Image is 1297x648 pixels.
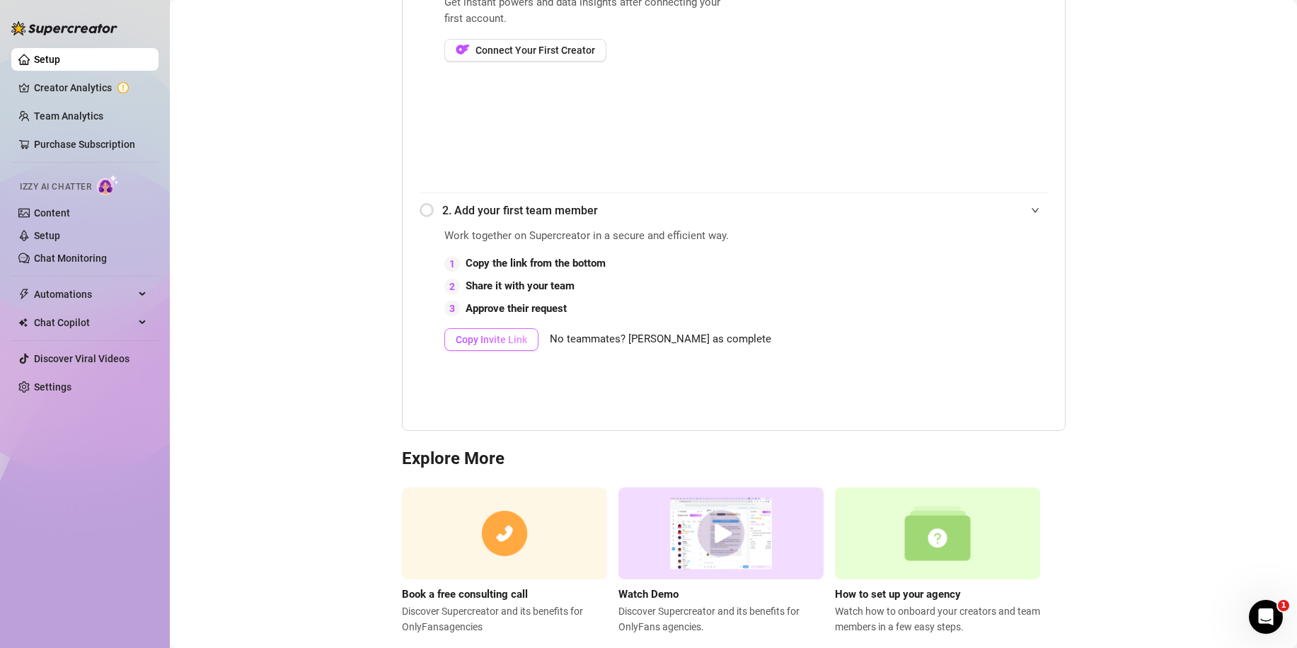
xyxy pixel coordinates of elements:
div: 1 [444,256,460,272]
img: setup agency guide [835,487,1040,580]
a: Watch DemoDiscover Supercreator and its benefits for OnlyFans agencies. [618,487,824,635]
a: Chat Monitoring [34,253,107,264]
a: Content [34,207,70,219]
iframe: Intercom live chat [1249,600,1283,634]
a: Purchase Subscription [34,139,135,150]
h3: Explore More [402,448,1066,470]
a: Team Analytics [34,110,103,122]
span: Work together on Supercreator in a secure and efficient way. [444,228,771,245]
a: OFConnect Your First Creator [444,39,730,62]
img: logo-BBDzfeDw.svg [11,21,117,35]
span: No teammates? [PERSON_NAME] as complete [550,331,771,348]
span: 2. Add your first team member [442,202,1048,219]
button: OFConnect Your First Creator [444,39,606,62]
iframe: Adding Team Members [807,228,1090,409]
a: Discover Viral Videos [34,353,129,364]
img: Chat Copilot [18,318,28,328]
div: 2. Add your first team member [420,193,1048,228]
strong: Share it with your team [466,279,575,292]
a: Book a free consulting callDiscover Supercreator and its benefits for OnlyFansagencies [402,487,607,635]
div: 2 [444,279,460,294]
span: thunderbolt [18,289,30,300]
strong: How to set up your agency [835,588,961,601]
strong: Approve their request [466,302,567,315]
span: Watch how to onboard your creators and team members in a few easy steps. [835,603,1040,635]
span: 1 [1278,600,1289,611]
span: Discover Supercreator and its benefits for OnlyFans agencies. [618,603,824,635]
span: Izzy AI Chatter [20,180,91,194]
a: Setup [34,230,60,241]
span: Copy Invite Link [456,334,527,345]
strong: Copy the link from the bottom [466,257,606,270]
a: How to set up your agencyWatch how to onboard your creators and team members in a few easy steps. [835,487,1040,635]
img: supercreator demo [618,487,824,580]
strong: Book a free consulting call [402,588,528,601]
a: Creator Analytics exclamation-circle [34,76,147,99]
span: expanded [1031,206,1039,214]
button: Copy Invite Link [444,328,538,351]
span: Chat Copilot [34,311,134,334]
div: 3 [444,301,460,316]
a: Settings [34,381,71,393]
span: Connect Your First Creator [475,45,595,56]
img: AI Chatter [97,175,119,195]
span: Automations [34,283,134,306]
img: consulting call [402,487,607,580]
span: Discover Supercreator and its benefits for OnlyFans agencies [402,603,607,635]
strong: Watch Demo [618,588,679,601]
a: Setup [34,54,60,65]
img: OF [456,42,470,57]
